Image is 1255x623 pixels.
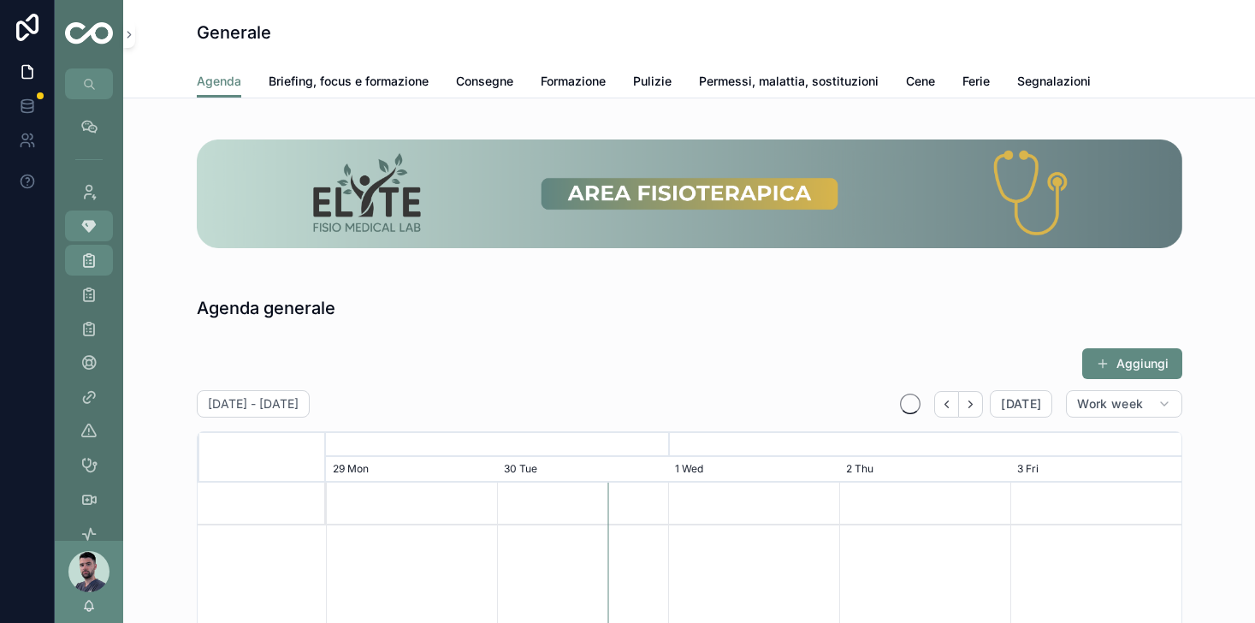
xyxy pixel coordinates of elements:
[197,296,335,320] h1: Agenda generale
[326,457,497,483] div: 29 Mon
[1082,348,1182,379] button: Aggiungi
[1001,396,1041,412] span: [DATE]
[1010,457,1181,483] div: 3 Fri
[906,73,935,90] span: Cene
[1066,390,1181,418] button: Work week
[699,73,879,90] span: Permessi, malattia, sostituzioni
[906,66,935,100] a: Cene
[269,73,429,90] span: Briefing, focus e formazione
[541,66,606,100] a: Formazione
[962,66,990,100] a: Ferie
[65,22,113,47] img: App logo
[55,99,123,541] div: scrollable content
[839,457,1010,483] div: 2 Thu
[633,66,672,100] a: Pulizie
[668,457,839,483] div: 1 Wed
[456,73,513,90] span: Consegne
[962,73,990,90] span: Ferie
[197,73,241,90] span: Agenda
[208,395,299,412] h2: [DATE] - [DATE]
[541,73,606,90] span: Formazione
[197,66,241,98] a: Agenda
[197,139,1182,248] img: 16062-6.png
[699,66,879,100] a: Permessi, malattia, sostituzioni
[497,457,668,483] div: 30 Tue
[197,21,271,44] h1: Generale
[1077,396,1143,412] span: Work week
[269,66,429,100] a: Briefing, focus e formazione
[456,66,513,100] a: Consegne
[1017,73,1091,90] span: Segnalazioni
[1017,66,1091,100] a: Segnalazioni
[633,73,672,90] span: Pulizie
[990,390,1052,418] button: [DATE]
